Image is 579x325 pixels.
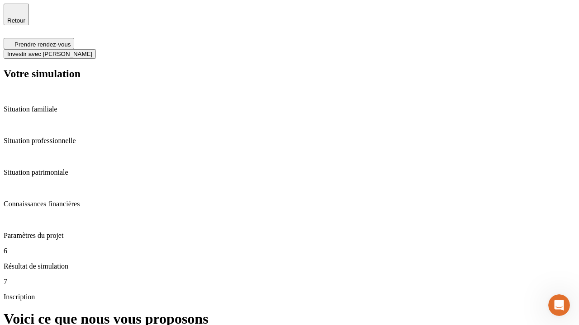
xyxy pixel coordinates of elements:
[4,293,575,301] p: Inscription
[4,262,575,270] p: Résultat de simulation
[4,38,74,49] button: Prendre rendez-vous
[7,17,25,24] span: Retour
[4,4,29,25] button: Retour
[4,105,575,113] p: Situation familiale
[4,68,575,80] h2: Votre simulation
[14,41,71,48] span: Prendre rendez-vous
[4,247,575,255] p: 6
[548,294,570,316] iframe: Intercom live chat
[4,49,96,59] button: Investir avec [PERSON_NAME]
[4,232,575,240] p: Paramètres du projet
[7,51,92,57] span: Investir avec [PERSON_NAME]
[4,278,575,286] p: 7
[4,168,575,176] p: Situation patrimoniale
[4,200,575,208] p: Connaissances financières
[4,137,575,145] p: Situation professionnelle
